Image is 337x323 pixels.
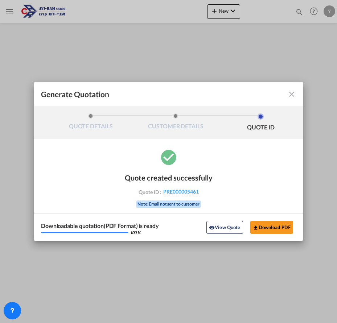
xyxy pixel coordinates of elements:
[209,225,215,231] md-icon: icon-eye
[41,223,159,229] div: Downloadable quotation(PDF Format) is ready
[160,148,178,166] md-icon: icon-checkbox-marked-circle
[48,113,133,133] li: QUOTE DETAILS
[125,173,213,182] div: Quote created successfully
[130,231,140,235] div: 100 %
[250,221,293,234] button: Download PDF
[136,200,201,208] div: Note: Email not sent to customer
[34,82,303,241] md-dialog: Generate QuotationQUOTE ...
[253,225,259,231] md-icon: icon-download
[133,113,218,133] li: CUSTOMER DETAILS
[163,189,199,195] span: PRE000005461
[127,189,211,195] div: Quote ID :
[206,221,243,234] button: icon-eyeView Quote
[287,90,296,99] md-icon: icon-close fg-AAA8AD cursor m-0
[41,90,109,99] span: Generate Quotation
[218,113,303,133] li: QUOTE ID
